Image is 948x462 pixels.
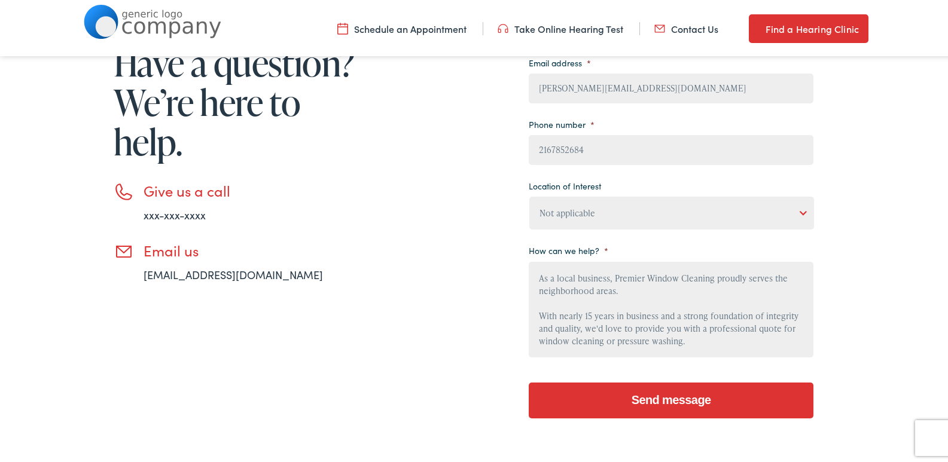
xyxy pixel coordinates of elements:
a: Find a Hearing Clinic [749,12,868,41]
input: Send message [529,380,813,416]
label: How can we help? [529,243,608,253]
img: utility icon [749,19,760,33]
label: Location of Interest [529,178,601,189]
input: (XXX) XXX - XXXX [529,133,813,163]
img: utility icon [654,20,665,33]
h1: Need help? Have a question? We’re here to help. [114,1,359,159]
a: [EMAIL_ADDRESS][DOMAIN_NAME] [144,265,323,280]
h3: Give us a call [144,180,359,197]
label: Phone number [529,117,595,127]
img: utility icon [498,20,508,33]
input: example@email.com [529,71,813,101]
img: utility icon [337,20,348,33]
a: Take Online Hearing Test [498,20,623,33]
a: xxx-xxx-xxxx [144,205,206,220]
a: Contact Us [654,20,718,33]
label: Email address [529,55,591,66]
a: Schedule an Appointment [337,20,467,33]
h3: Email us [144,240,359,257]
